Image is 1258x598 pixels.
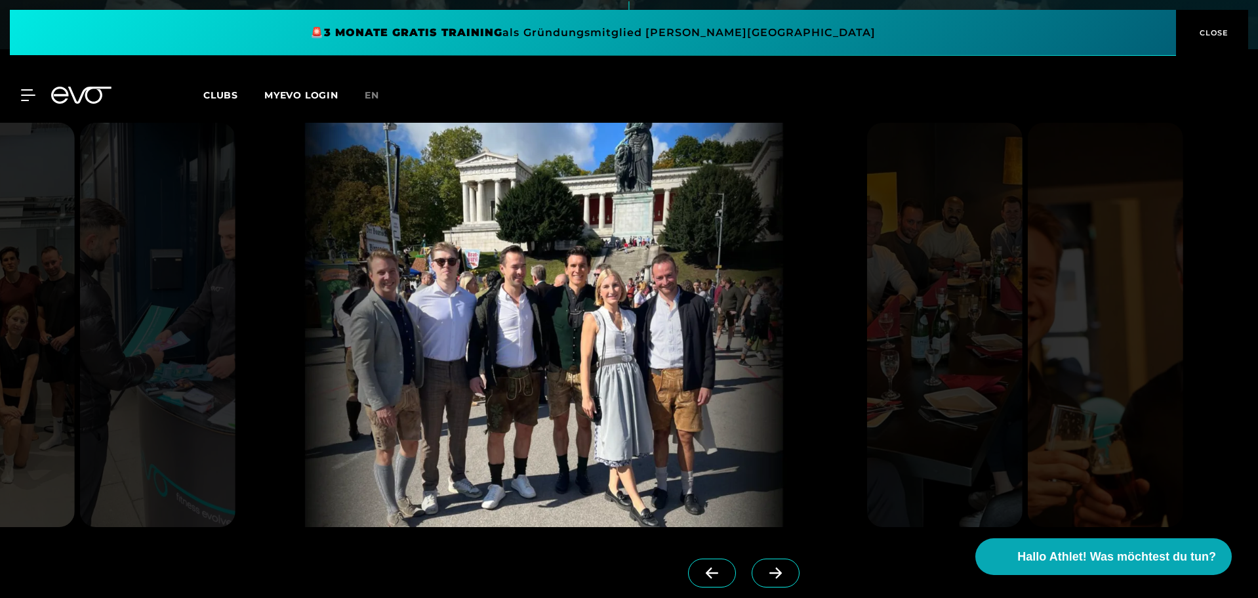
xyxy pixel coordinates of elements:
[241,123,862,527] img: evofitness
[1017,548,1216,566] span: Hallo Athlet! Was möchtest du tun?
[264,89,338,101] a: MYEVO LOGIN
[203,89,264,101] a: Clubs
[1028,123,1183,527] img: evofitness
[203,89,238,101] span: Clubs
[867,123,1023,527] img: evofitness
[365,89,379,101] span: en
[1196,27,1228,39] span: CLOSE
[365,88,395,103] a: en
[80,123,235,527] img: evofitness
[1176,10,1248,56] button: CLOSE
[975,538,1232,575] button: Hallo Athlet! Was möchtest du tun?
